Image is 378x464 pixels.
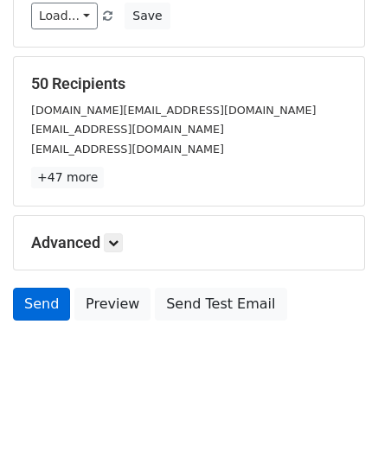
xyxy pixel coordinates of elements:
[31,123,224,136] small: [EMAIL_ADDRESS][DOMAIN_NAME]
[31,143,224,156] small: [EMAIL_ADDRESS][DOMAIN_NAME]
[125,3,170,29] button: Save
[31,74,347,93] h5: 50 Recipients
[31,167,104,188] a: +47 more
[155,288,286,321] a: Send Test Email
[292,381,378,464] iframe: Chat Widget
[31,233,347,252] h5: Advanced
[31,3,98,29] a: Load...
[13,288,70,321] a: Send
[31,104,316,117] small: [DOMAIN_NAME][EMAIL_ADDRESS][DOMAIN_NAME]
[74,288,151,321] a: Preview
